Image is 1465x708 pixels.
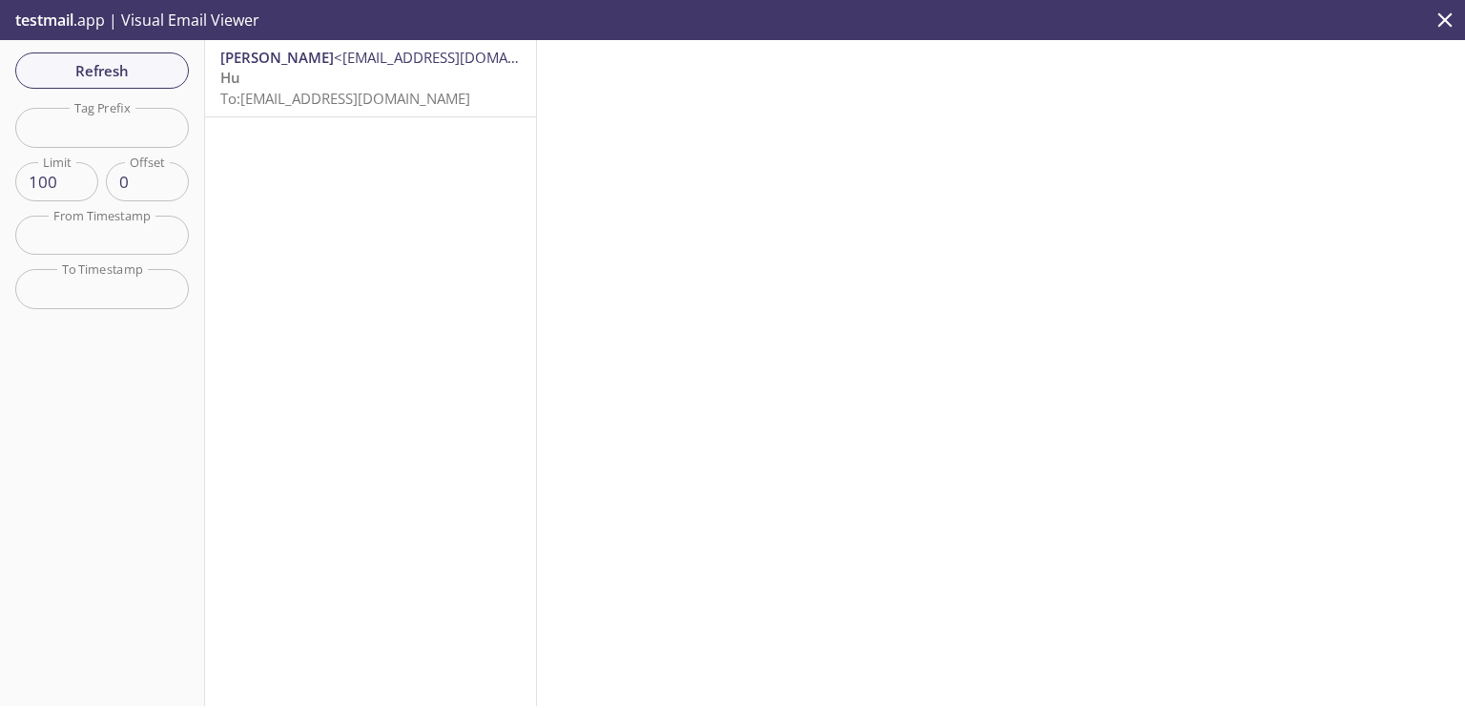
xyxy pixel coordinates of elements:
[31,58,174,83] span: Refresh
[15,52,189,89] button: Refresh
[220,68,240,87] span: Hu
[15,10,73,31] span: testmail
[220,48,334,67] span: [PERSON_NAME]
[220,89,470,108] span: To: [EMAIL_ADDRESS][DOMAIN_NAME]
[205,40,536,117] nav: emails
[205,40,536,116] div: [PERSON_NAME]<[EMAIL_ADDRESS][DOMAIN_NAME]>HuTo:[EMAIL_ADDRESS][DOMAIN_NAME]
[334,48,581,67] span: <[EMAIL_ADDRESS][DOMAIN_NAME]>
